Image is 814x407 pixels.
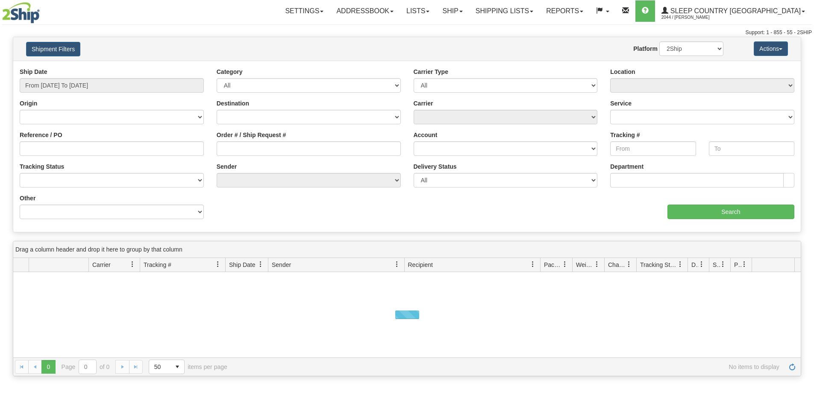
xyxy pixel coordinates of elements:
a: Carrier filter column settings [125,257,140,272]
label: Account [414,131,438,139]
a: Tracking # filter column settings [211,257,225,272]
a: Ship Date filter column settings [253,257,268,272]
span: Shipment Issues [713,261,720,269]
a: Pickup Status filter column settings [737,257,752,272]
span: Page 0 [41,360,55,374]
span: Packages [544,261,562,269]
span: 2044 / [PERSON_NAME] [661,13,726,22]
label: Tracking # [610,131,640,139]
label: Destination [217,99,249,108]
span: Sender [272,261,291,269]
a: Charge filter column settings [622,257,636,272]
input: Search [667,205,794,219]
span: Tracking # [144,261,171,269]
a: Ship [436,0,469,22]
span: No items to display [239,363,779,370]
label: Origin [20,99,37,108]
span: Sleep Country [GEOGRAPHIC_DATA] [668,7,801,15]
a: Shipping lists [469,0,540,22]
a: Recipient filter column settings [526,257,540,272]
label: Tracking Status [20,162,64,171]
label: Sender [217,162,237,171]
a: Refresh [785,360,799,374]
div: grid grouping header [13,241,801,258]
label: Other [20,194,35,202]
label: Platform [633,44,658,53]
span: Page sizes drop down [149,360,185,374]
a: Lists [400,0,436,22]
label: Carrier [414,99,433,108]
div: Support: 1 - 855 - 55 - 2SHIP [2,29,812,36]
input: To [709,141,794,156]
a: Reports [540,0,590,22]
label: Ship Date [20,67,47,76]
span: Carrier [92,261,111,269]
a: Packages filter column settings [558,257,572,272]
a: Addressbook [330,0,400,22]
a: Weight filter column settings [590,257,604,272]
label: Department [610,162,644,171]
label: Carrier Type [414,67,448,76]
img: logo2044.jpg [2,2,40,23]
label: Order # / Ship Request # [217,131,286,139]
label: Delivery Status [414,162,457,171]
span: Charge [608,261,626,269]
label: Location [610,67,635,76]
a: Settings [279,0,330,22]
a: Delivery Status filter column settings [694,257,709,272]
span: Recipient [408,261,433,269]
a: Sender filter column settings [390,257,404,272]
span: Ship Date [229,261,255,269]
label: Reference / PO [20,131,62,139]
button: Actions [754,41,788,56]
span: 50 [154,363,165,371]
span: select [170,360,184,374]
a: Tracking Status filter column settings [673,257,688,272]
a: Shipment Issues filter column settings [716,257,730,272]
button: Shipment Filters [26,42,80,56]
span: items per page [149,360,227,374]
label: Category [217,67,243,76]
span: Page of 0 [62,360,110,374]
span: Pickup Status [734,261,741,269]
label: Service [610,99,632,108]
input: From [610,141,696,156]
span: Tracking Status [640,261,677,269]
span: Delivery Status [691,261,699,269]
a: Sleep Country [GEOGRAPHIC_DATA] 2044 / [PERSON_NAME] [655,0,811,22]
span: Weight [576,261,594,269]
